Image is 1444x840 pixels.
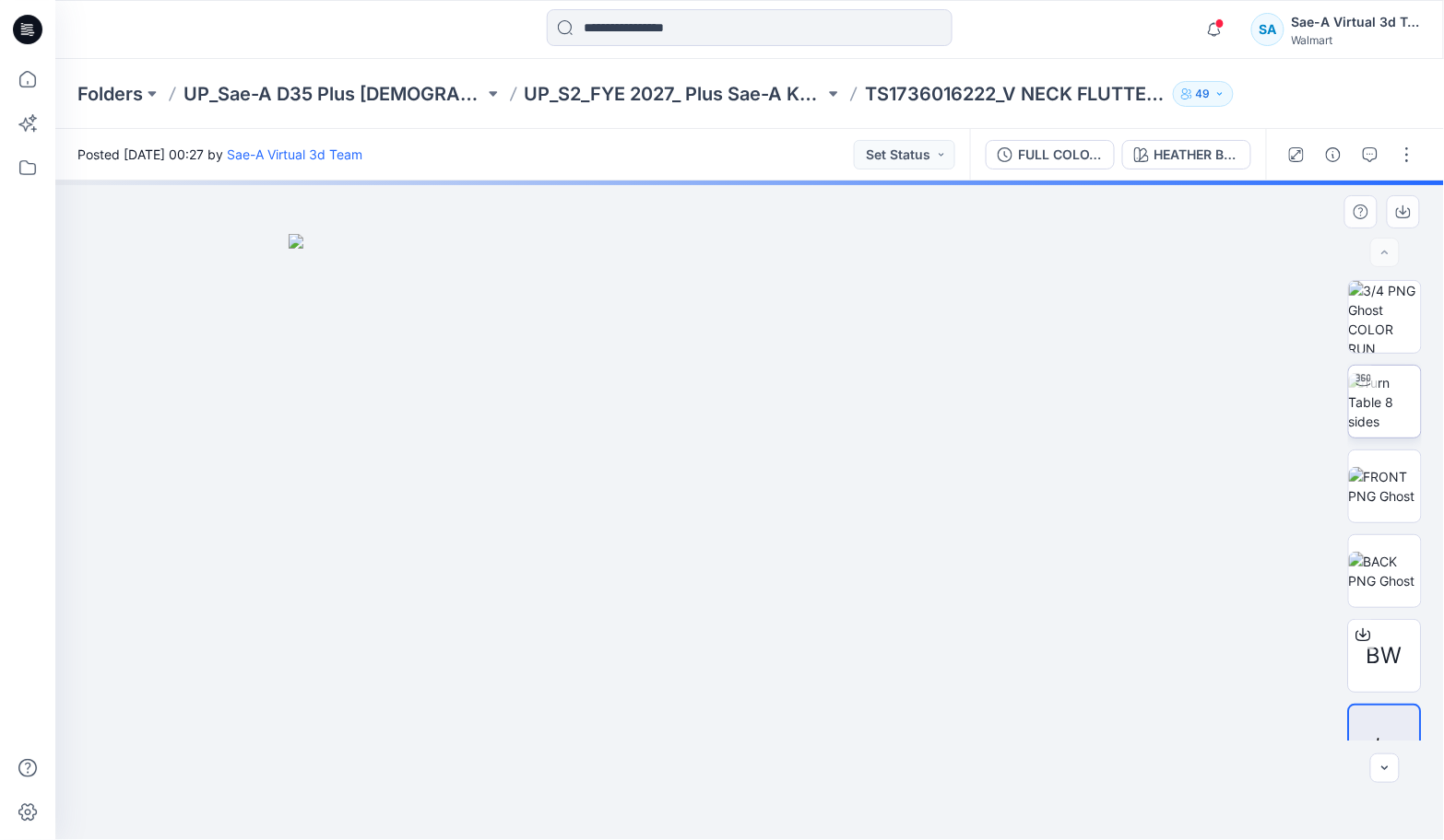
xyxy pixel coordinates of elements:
[1196,84,1211,104] p: 49
[77,145,362,164] span: Posted [DATE] 00:27 by
[183,81,484,107] a: UP_Sae-A D35 Plus [DEMOGRAPHIC_DATA] Top
[77,81,143,107] a: Folders
[1173,81,1234,107] button: 49
[1349,467,1421,506] img: FRONT PNG Ghost
[1154,145,1239,165] div: HEATHER B0212
[986,140,1115,169] button: FULL COLORWAYS
[1251,13,1284,46] div: SA
[1292,33,1421,47] div: Walmart
[227,146,362,162] a: Sae-A Virtual 3d Team
[1292,11,1421,33] div: Sae-A Virtual 3d Team
[1122,140,1251,169] button: HEATHER B0212
[1319,140,1348,169] button: Details
[1367,639,1403,672] span: BW
[865,81,1166,107] p: TS1736016222_V NECK FLUTTER DRESS
[525,81,825,107] a: UP_S2_FYE 2027_ Plus Sae-A Knit Tops & Dresses
[1349,281,1421,353] img: 3/4 PNG Ghost COLOR RUN
[1018,145,1103,165] div: FULL COLORWAYS
[1349,373,1421,431] img: Turn Table 8 sides
[289,234,1211,840] img: eyJhbGciOiJIUzI1NiIsImtpZCI6IjAiLCJzbHQiOiJzZXMiLCJ0eXAiOiJKV1QifQ.eyJkYXRhIjp7InR5cGUiOiJzdG9yYW...
[1349,552,1421,590] img: BACK PNG Ghost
